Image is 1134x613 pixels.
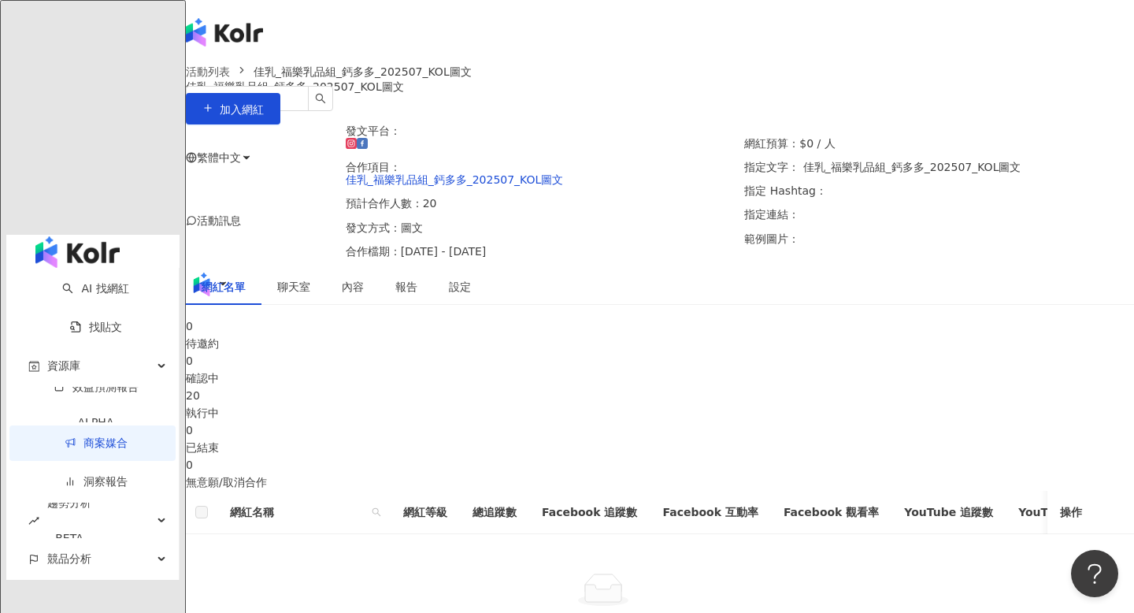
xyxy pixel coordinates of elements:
[28,515,39,526] span: rise
[744,161,1134,173] p: 指定文字： 佳乳_福樂乳品組_鈣多多_202507_KOL圖文
[186,352,1134,370] div: 0
[346,221,736,234] p: 發文方式：圖文
[186,93,280,124] button: 加入網紅
[186,370,1134,387] div: 確認中
[47,541,91,577] span: 競品分析
[315,93,326,104] span: search
[744,137,1134,150] p: 網紅預算：$0 / 人
[391,491,460,534] th: 網紅等級
[460,491,529,534] th: 總追蹤數
[70,321,122,333] a: 找貼文
[186,439,1134,456] div: 已結束
[369,500,384,524] span: search
[65,437,128,449] a: 商案媒合
[186,335,1134,352] div: 待邀約
[35,236,120,268] img: logo
[346,161,736,186] p: 合作項目：
[346,245,736,258] p: 合作檔期：[DATE] - [DATE]
[346,173,564,186] a: 佳乳_福樂乳品組_鈣多多_202507_KOL圖文
[346,124,736,150] p: 發文平台：
[277,281,310,292] span: 聊天室
[1071,550,1118,597] iframe: Help Scout Beacon - Open
[186,387,1134,404] div: 20
[744,208,1134,221] p: 指定連結：
[395,278,417,295] div: 報告
[1006,491,1120,534] th: YouTube 互動率
[47,485,91,556] span: 趨勢分析
[771,491,891,534] th: Facebook 觀看率
[744,232,1134,245] p: 範例圖片：
[202,278,246,295] div: 網紅名單
[183,63,233,80] a: 活動列表
[1047,491,1134,534] th: 操作
[181,196,341,197] img: 佳乳_福樂乳品組_鈣多多_202507_KOL圖文
[47,348,80,384] span: 資源庫
[650,491,770,534] th: Facebook 互動率
[65,475,128,488] a: 洞察報告
[186,404,1134,422] div: 執行中
[28,381,163,440] a: 效益預測報告ALPHA
[62,282,128,295] a: searchAI 找網紅
[186,456,1134,474] div: 0
[372,507,381,517] span: search
[47,521,91,556] div: BETA
[186,422,1134,439] div: 0
[186,318,1134,335] div: 0
[744,184,1134,197] p: 指定 Hashtag：
[342,278,364,295] div: 內容
[449,278,471,295] div: 設定
[891,491,1006,534] th: YouTube 追蹤數
[529,491,650,534] th: Facebook 追蹤數
[230,503,365,521] span: 網紅名稱
[346,197,736,210] p: 預計合作人數：20
[186,474,1134,491] div: 無意願/取消合作
[186,80,404,93] span: 佳乳_福樂乳品組_鈣多多_202507_KOL圖文
[186,18,263,46] img: logo
[197,214,241,227] span: 活動訊息
[254,65,472,78] span: 佳乳_福樂乳品組_鈣多多_202507_KOL圖文
[220,103,264,116] span: 加入網紅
